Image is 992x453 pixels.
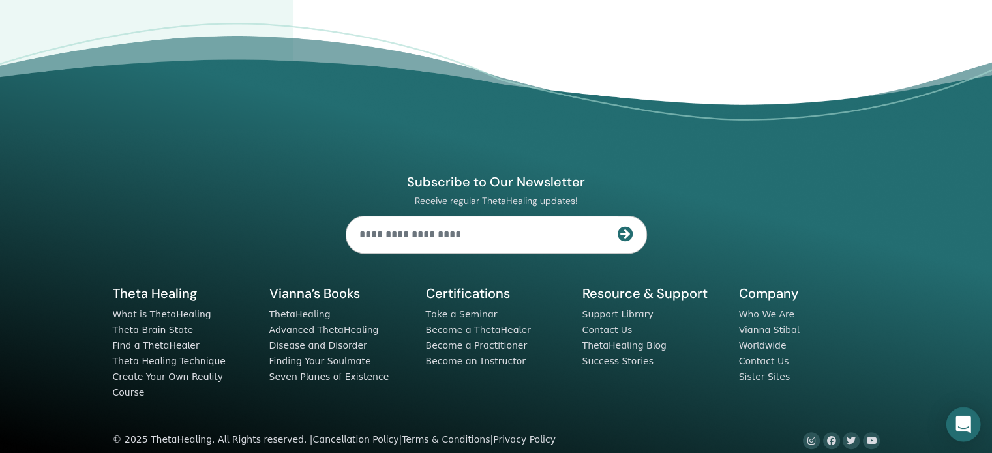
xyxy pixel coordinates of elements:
a: Theta Healing Technique [113,356,226,366]
div: © 2025 ThetaHealing. All Rights reserved. | | | [113,432,556,448]
h5: Certifications [426,285,567,302]
a: Worldwide [739,340,787,351]
a: Terms & Conditions [402,434,490,445]
p: Receive regular ThetaHealing updates! [346,195,647,207]
a: Seven Planes of Existence [269,372,389,382]
a: What is ThetaHealing [113,309,211,319]
h5: Resource & Support [582,285,723,302]
a: Become a ThetaHealer [426,325,531,335]
a: Become an Instructor [426,356,526,366]
a: Take a Seminar [426,309,498,319]
a: Success Stories [582,356,654,366]
a: ThetaHealing [269,309,331,319]
a: Contact Us [739,356,789,366]
a: Find a ThetaHealer [113,340,200,351]
a: Become a Practitioner [426,340,528,351]
div: Open Intercom Messenger [946,407,981,442]
h5: Vianna’s Books [269,285,410,302]
h5: Theta Healing [113,285,254,302]
h4: Subscribe to Our Newsletter [346,173,647,190]
a: Finding Your Soulmate [269,356,371,366]
a: Privacy Policy [493,434,556,445]
a: Who We Are [739,309,794,319]
a: Create Your Own Reality Course [113,372,224,398]
a: Sister Sites [739,372,790,382]
a: Theta Brain State [113,325,194,335]
h5: Company [739,285,880,302]
a: Disease and Disorder [269,340,367,351]
a: Advanced ThetaHealing [269,325,379,335]
a: Cancellation Policy [312,434,398,445]
a: Contact Us [582,325,633,335]
a: Vianna Stibal [739,325,800,335]
a: ThetaHealing Blog [582,340,667,351]
a: Support Library [582,309,654,319]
